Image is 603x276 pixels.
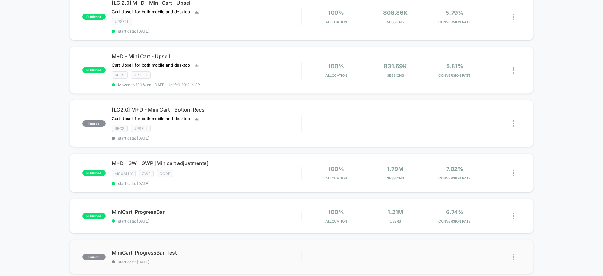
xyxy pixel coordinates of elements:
span: published [82,14,106,20]
span: Sessions [367,176,424,180]
span: Allocation [325,73,347,78]
span: start date: [DATE] [112,260,301,264]
img: close [513,254,514,260]
span: Moved to 100% on: [DATE] . Uplift: 0.20% in CR [118,82,200,87]
span: Cart Upsell for both mobile and desktop [112,116,190,121]
span: 808.86k [383,9,408,16]
span: published [82,67,106,73]
span: 100% [328,209,344,215]
span: start date: [DATE] [112,136,301,141]
span: 7.02% [446,166,463,172]
img: close [513,213,514,219]
img: close [513,67,514,74]
span: start date: [DATE] [112,219,301,224]
span: 5.79% [446,9,464,16]
span: 1.79M [387,166,404,172]
span: start date: [DATE] [112,29,301,34]
span: 100% [328,166,344,172]
span: gwp [139,170,154,177]
span: start date: [DATE] [112,181,301,186]
span: visually [112,170,136,177]
span: Upsell [112,18,132,25]
span: Cart Upsell for both mobile and desktop [112,9,190,14]
span: paused [82,120,106,127]
span: code [157,170,173,177]
img: close [513,14,514,20]
span: Users [367,219,424,224]
span: CONVERSION RATE [426,20,483,24]
span: Cart Upsell for both mobile and desktop [112,63,190,68]
span: published [82,213,106,219]
span: 6.74% [446,209,464,215]
span: 100% [328,9,344,16]
span: MiniCart_ProgressBar [112,209,301,215]
span: Allocation [325,176,347,180]
span: Sessions [367,73,424,78]
span: 100% [328,63,344,69]
span: recs [112,125,128,132]
span: M+D - SW - GWP [Minicart adjustments] [112,160,301,166]
span: 5.81% [446,63,463,69]
img: close [513,170,514,176]
span: MiniCart_ProgressBar_Test [112,250,301,256]
span: Allocation [325,20,347,24]
span: 831.69k [384,63,407,69]
img: close [513,120,514,127]
span: [LG2.0] M+D - Mini Cart - Bottom Recs [112,107,301,113]
span: Upsell [131,125,151,132]
span: published [82,170,106,176]
span: CONVERSION RATE [426,176,483,180]
span: recs [112,71,128,79]
span: Sessions [367,20,424,24]
span: Upsell [131,71,151,79]
span: paused [82,254,106,260]
span: M+D - Mini Cart - Upsell [112,53,301,59]
span: 1.21M [388,209,403,215]
span: Allocation [325,219,347,224]
span: CONVERSION RATE [426,219,483,224]
span: CONVERSION RATE [426,73,483,78]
